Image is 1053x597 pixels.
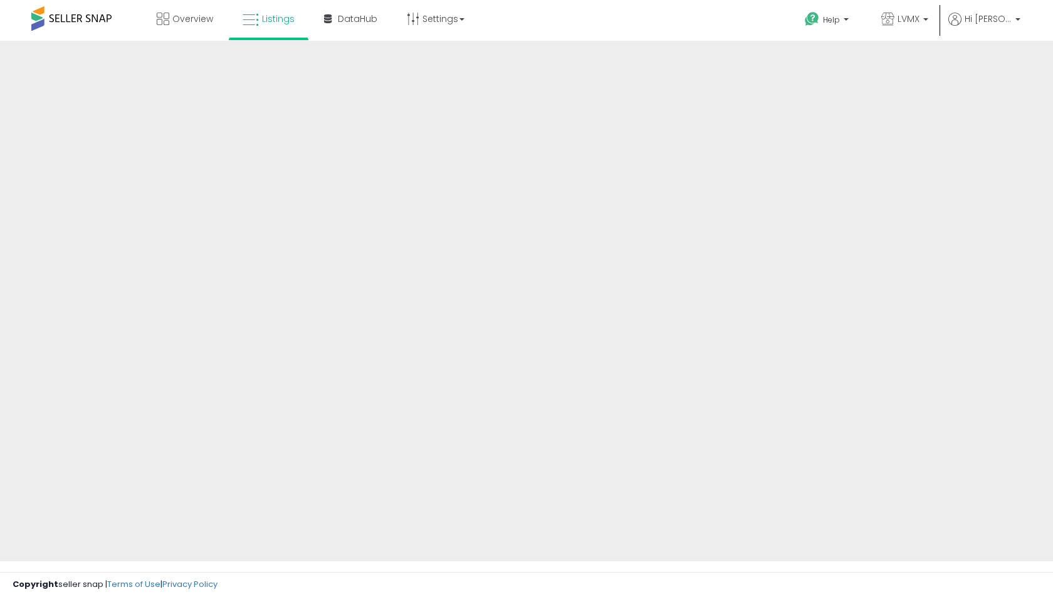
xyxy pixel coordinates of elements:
a: Help [795,2,861,41]
span: DataHub [338,13,377,25]
i: Get Help [804,11,820,27]
span: Hi [PERSON_NAME] [965,13,1012,25]
a: Hi [PERSON_NAME] [948,13,1020,41]
span: Help [823,14,840,25]
span: Overview [172,13,213,25]
span: Listings [262,13,295,25]
span: LVMX [898,13,919,25]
